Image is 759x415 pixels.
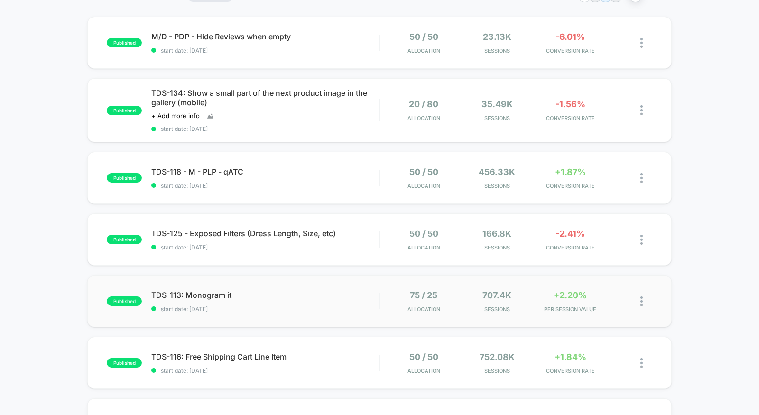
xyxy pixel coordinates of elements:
[640,173,643,183] img: close
[536,244,605,251] span: CONVERSION RATE
[407,244,440,251] span: Allocation
[640,296,643,306] img: close
[151,32,379,41] span: M/D - PDP - Hide Reviews when empty
[555,352,586,362] span: +1.84%
[536,47,605,54] span: CONVERSION RATE
[409,167,438,177] span: 50 / 50
[410,290,437,300] span: 75 / 25
[483,32,511,42] span: 23.13k
[409,229,438,239] span: 50 / 50
[407,306,440,313] span: Allocation
[536,306,605,313] span: PER SESSION VALUE
[640,105,643,115] img: close
[640,235,643,245] img: close
[107,173,142,183] span: published
[151,125,379,132] span: start date: [DATE]
[107,296,142,306] span: published
[409,32,438,42] span: 50 / 50
[151,182,379,189] span: start date: [DATE]
[482,290,511,300] span: 707.4k
[463,306,531,313] span: Sessions
[463,368,531,374] span: Sessions
[151,112,200,120] span: + Add more info
[479,167,515,177] span: 456.33k
[151,229,379,238] span: TDS-125 - Exposed Filters (Dress Length, Size, etc)
[554,290,587,300] span: +2.20%
[151,47,379,54] span: start date: [DATE]
[482,229,511,239] span: 166.8k
[151,305,379,313] span: start date: [DATE]
[151,167,379,176] span: TDS-118 - M - PLP - qATC
[640,38,643,48] img: close
[555,32,585,42] span: -6.01%
[409,352,438,362] span: 50 / 50
[151,88,379,107] span: TDS-134: Show a small part of the next product image in the gallery (mobile)
[107,106,142,115] span: published
[481,99,513,109] span: 35.49k
[536,368,605,374] span: CONVERSION RATE
[107,235,142,244] span: published
[407,368,440,374] span: Allocation
[640,358,643,368] img: close
[463,47,531,54] span: Sessions
[555,229,585,239] span: -2.41%
[407,115,440,121] span: Allocation
[407,183,440,189] span: Allocation
[107,38,142,47] span: published
[536,183,605,189] span: CONVERSION RATE
[407,47,440,54] span: Allocation
[463,115,531,121] span: Sessions
[555,167,586,177] span: +1.87%
[151,352,379,361] span: TDS-116: Free Shipping Cart Line Item
[151,290,379,300] span: TDS-113: Monogram it
[151,244,379,251] span: start date: [DATE]
[480,352,515,362] span: 752.08k
[151,367,379,374] span: start date: [DATE]
[555,99,585,109] span: -1.56%
[409,99,438,109] span: 20 / 80
[463,183,531,189] span: Sessions
[107,358,142,368] span: published
[463,244,531,251] span: Sessions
